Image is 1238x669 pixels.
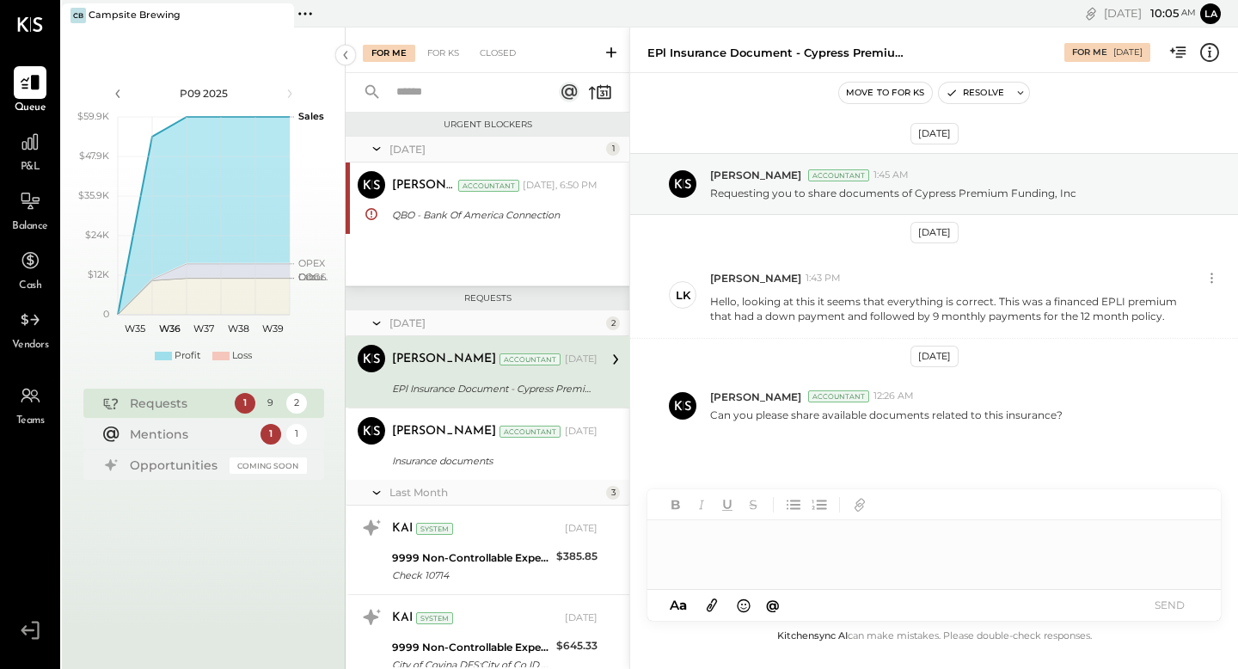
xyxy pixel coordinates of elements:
button: Add URL [849,494,871,516]
text: $12K [88,268,109,280]
button: La [1200,3,1221,24]
button: @ [761,594,785,616]
div: 1 [606,142,620,156]
div: 2 [606,316,620,330]
div: For Me [1072,46,1107,58]
div: [DATE] [565,353,598,366]
span: 1:43 PM [806,272,841,285]
button: Strikethrough [742,494,764,516]
div: [DATE] [565,611,598,625]
span: Vendors [12,338,49,353]
div: KAI [392,610,413,627]
button: Underline [716,494,739,516]
span: 1:45 AM [873,169,909,182]
a: Cash [1,244,59,294]
div: [DATE] [910,222,959,243]
div: Mentions [130,426,252,443]
div: 9999 Non-Controllable Expenses:Other Income and Expenses:To Be Classified P&L [392,549,551,567]
div: Requests [354,292,621,304]
span: 12:26 AM [873,390,914,403]
div: [DATE] [1113,46,1143,58]
div: [DATE] [1104,5,1196,21]
div: CB [70,8,86,23]
text: W35 [125,322,145,334]
div: P09 2025 [131,86,277,101]
a: Teams [1,379,59,429]
text: Occu... [298,271,328,283]
div: Accountant [808,169,869,181]
div: 9999 Non-Controllable Expenses:Other Income and Expenses:To Be Classified P&L [392,639,551,656]
span: am [1181,7,1196,19]
div: Accountant [499,426,561,438]
span: Queue [15,101,46,116]
div: System [416,523,453,535]
div: 1 [286,424,307,445]
div: [PERSON_NAME] [392,423,496,440]
div: For Me [363,45,415,62]
button: SEND [1135,593,1204,617]
text: W36 [158,322,180,334]
div: [DATE] [565,522,598,536]
div: Accountant [808,390,869,402]
button: Italic [690,494,713,516]
span: Teams [16,414,45,429]
div: System [416,612,453,624]
div: Closed [471,45,524,62]
text: W39 [261,322,283,334]
div: For KS [419,45,468,62]
div: [PERSON_NAME] [392,177,455,194]
div: Urgent Blockers [354,119,621,131]
div: KAI [392,520,413,537]
text: $35.9K [78,189,109,201]
div: [DATE], 6:50 PM [523,179,598,193]
p: Can you please share available documents related to this insurance? [710,408,1063,422]
span: Cash [19,279,41,294]
span: P&L [21,160,40,175]
a: Vendors [1,304,59,353]
p: Hello, looking at this it seems that everything is correct. This was a financed EPLI premium that... [710,294,1198,323]
p: Requesting you to share documents of Cypress Premium Funding, Inc [710,186,1076,200]
div: LK [676,287,690,304]
div: $385.85 [556,548,598,565]
text: OPEX [298,257,326,269]
div: Campsite Brewing [89,9,181,22]
div: 2 [286,393,307,414]
div: Coming Soon [230,457,307,474]
div: Accountant [499,353,561,365]
div: EPl Insurance Document - Cypress Premium Funding, Inc [647,45,905,61]
text: $47.9K [79,150,109,162]
div: Profit [175,349,200,363]
button: Aa [665,596,692,615]
div: Requests [130,395,226,412]
text: W38 [227,322,248,334]
div: copy link [1082,4,1100,22]
span: a [679,597,687,613]
button: Move to for ks [839,83,932,103]
span: @ [766,597,780,613]
span: [PERSON_NAME] [710,271,801,285]
span: Balance [12,219,48,235]
div: [DATE] [910,123,959,144]
div: 1 [235,393,255,414]
div: [PERSON_NAME] [392,351,496,368]
div: [DATE] [389,142,602,157]
div: EPl Insurance Document - Cypress Premium Funding, Inc [392,380,592,397]
button: Bold [665,494,687,516]
text: W37 [193,322,214,334]
div: $645.33 [556,637,598,654]
span: [PERSON_NAME] [710,168,801,182]
div: [DATE] [565,425,598,439]
text: $24K [85,229,109,241]
button: Unordered List [782,494,805,516]
a: P&L [1,126,59,175]
div: [DATE] [910,346,959,367]
text: Sales [298,110,324,122]
a: Queue [1,66,59,116]
a: Balance [1,185,59,235]
button: Ordered List [808,494,830,516]
text: 0 [103,308,109,320]
div: Last Month [389,485,602,500]
div: 1 [260,424,281,445]
div: 9 [260,393,281,414]
div: Accountant [458,180,519,192]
